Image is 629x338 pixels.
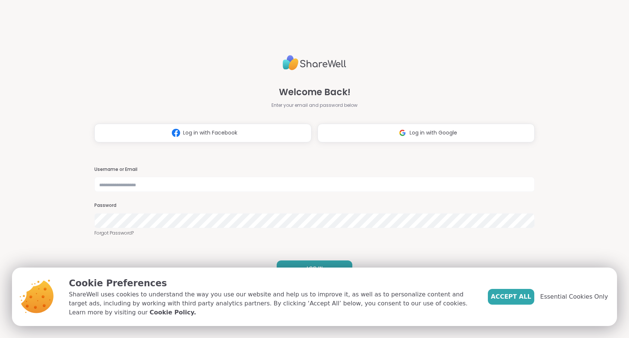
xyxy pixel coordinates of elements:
[279,85,350,99] span: Welcome Back!
[317,124,535,142] button: Log in with Google
[94,202,535,209] h3: Password
[94,166,535,173] h3: Username or Email
[540,292,608,301] span: Essential Cookies Only
[94,230,535,236] a: Forgot Password?
[283,52,346,73] img: ShareWell Logo
[69,290,476,317] p: ShareWell uses cookies to understand the way you use our website and help us to improve it, as we...
[277,260,352,276] button: LOG IN
[410,129,457,137] span: Log in with Google
[169,126,183,140] img: ShareWell Logomark
[94,124,312,142] button: Log in with Facebook
[183,129,237,137] span: Log in with Facebook
[271,102,358,109] span: Enter your email and password below
[149,308,196,317] a: Cookie Policy.
[491,292,531,301] span: Accept All
[307,265,323,272] span: LOG IN
[395,126,410,140] img: ShareWell Logomark
[488,289,534,305] button: Accept All
[69,277,476,290] p: Cookie Preferences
